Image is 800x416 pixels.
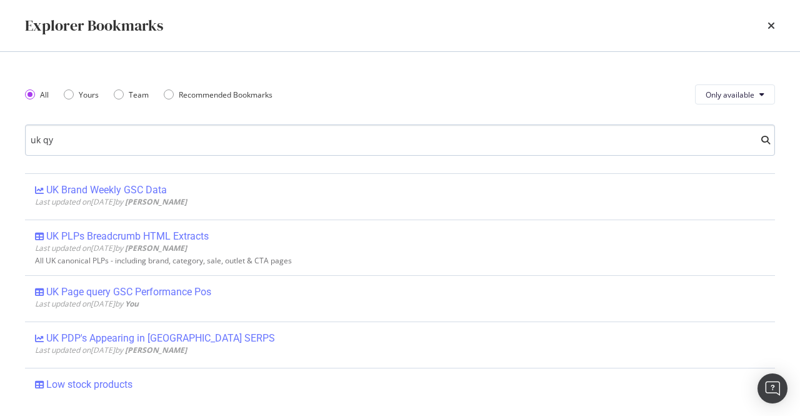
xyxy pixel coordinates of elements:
[35,391,170,402] span: Created on [DATE] by
[46,230,209,243] div: UK PLPs Breadcrumb HTML Extracts
[125,298,139,309] b: You
[46,378,132,391] div: Low stock products
[64,89,99,100] div: Yours
[79,89,99,100] div: Yours
[46,286,211,298] div: UK Page query GSC Performance Pos
[757,373,787,403] div: Open Intercom Messenger
[25,15,163,36] div: Explorer Bookmarks
[108,391,170,402] b: [PERSON_NAME]
[25,89,49,100] div: All
[125,196,187,207] b: [PERSON_NAME]
[40,89,49,100] div: All
[35,256,765,265] div: All UK canonical PLPs - including brand, category, sale, outlet & CTA pages
[46,332,275,345] div: UK PDP's Appearing in [GEOGRAPHIC_DATA] SERPS
[35,345,187,355] span: Last updated on [DATE] by
[35,298,139,309] span: Last updated on [DATE] by
[114,89,149,100] div: Team
[25,124,775,156] input: Search
[706,89,754,100] span: Only available
[129,89,149,100] div: Team
[125,243,187,253] b: [PERSON_NAME]
[767,15,775,36] div: times
[35,243,187,253] span: Last updated on [DATE] by
[695,84,775,104] button: Only available
[35,196,187,207] span: Last updated on [DATE] by
[125,345,187,355] b: [PERSON_NAME]
[164,89,272,100] div: Recommended Bookmarks
[179,89,272,100] div: Recommended Bookmarks
[46,184,167,196] div: UK Brand Weekly GSC Data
